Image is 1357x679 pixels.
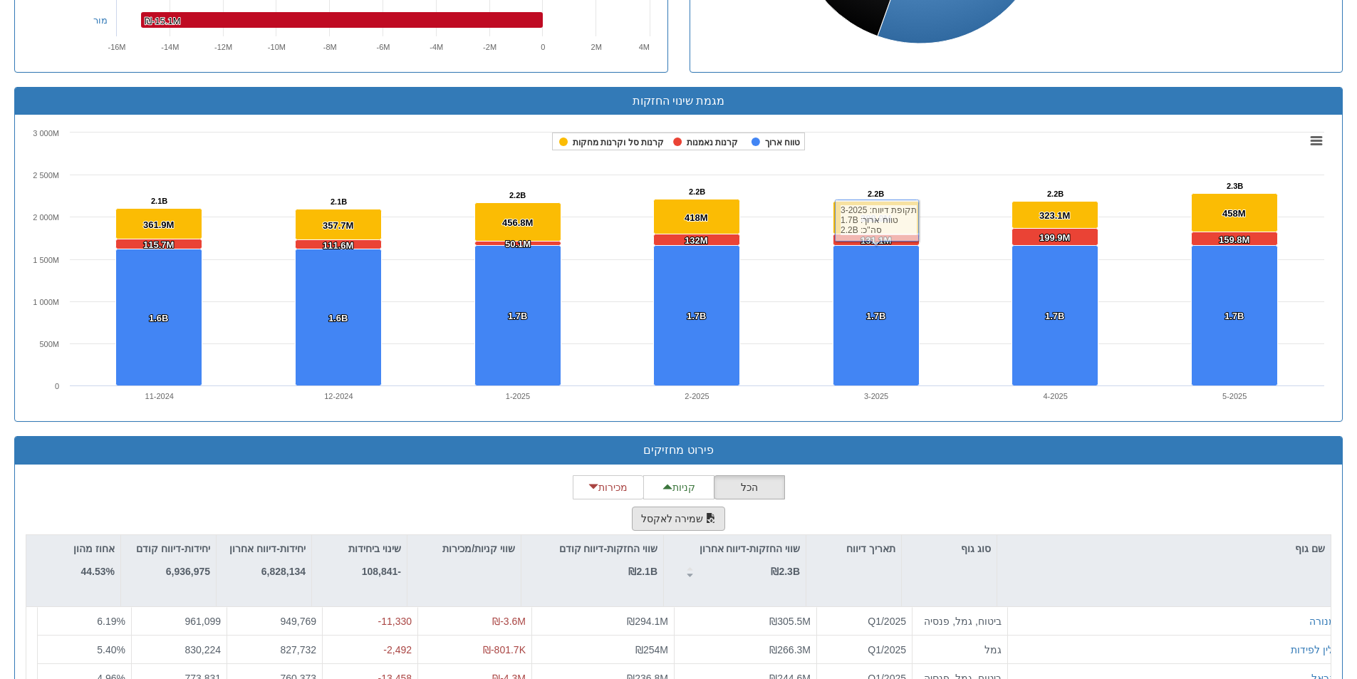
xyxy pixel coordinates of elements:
tspan: 1.7B [1045,311,1064,321]
tspan: 2 500M [33,171,59,180]
text: 1-2025 [506,392,530,400]
tspan: 132M [685,235,708,246]
p: יחידות-דיווח קודם [136,541,210,556]
tspan: 1.6B [149,313,168,323]
tspan: 388.9M [861,213,891,224]
div: 949,769 [233,614,316,628]
button: ילין לפידות [1291,642,1336,656]
tspan: 1.7B [866,311,885,321]
text: 0 [541,43,545,51]
text: 12-2024 [324,392,353,400]
tspan: 1.7B [508,311,527,321]
h3: פירוט מחזיקים [26,444,1331,457]
div: Q1/2025 [823,642,906,656]
text: 5-2025 [1222,392,1247,400]
span: ₪-3.6M [492,616,526,627]
div: גמל [918,642,1002,656]
p: שווי החזקות-דיווח אחרון [700,541,800,556]
button: שמירה לאקסל [632,507,726,531]
text: 4-2025 [1044,392,1068,400]
tspan: 131.1M [861,235,891,246]
tspan: 50.1M [505,239,531,249]
button: הכל [714,475,785,499]
strong: ₪2.3B [771,566,800,577]
span: ₪254M [635,643,668,655]
text: 500M [39,340,59,348]
tspan: 1 500M [33,256,59,264]
strong: ₪2.1B [628,566,657,577]
div: 6.19 % [43,614,125,628]
div: -11,330 [328,614,412,628]
tspan: 357.7M [323,220,353,231]
tspan: 361.9M [143,219,174,230]
text: 2M [591,43,601,51]
tspan: 2 000M [33,213,59,222]
text: -16M [108,43,125,51]
tspan: 2.3B [1227,182,1243,190]
tspan: 199.9M [1039,232,1070,243]
text: -12M [214,43,232,51]
tspan: 2.2B [1047,190,1064,198]
tspan: 1.7B [687,311,706,321]
div: שם גוף [997,535,1331,562]
text: 4M [638,43,649,51]
strong: 6,828,134 [261,566,306,577]
text: 11-2024 [145,392,174,400]
a: מור [93,15,108,26]
tspan: 2.2B [689,187,705,196]
button: קניות [643,475,714,499]
p: שינוי ביחידות [348,541,401,556]
p: אחוז מהון [73,541,115,556]
text: -6M [376,43,390,51]
text: 2-2025 [685,392,709,400]
tspan: 111.6M [323,240,353,251]
div: 830,224 [137,642,221,656]
div: Q1/2025 [823,614,906,628]
button: מנורה [1309,614,1336,628]
text: 3-2025 [864,392,888,400]
div: 827,732 [233,642,316,656]
p: שווי החזקות-דיווח קודם [559,541,657,556]
strong: 44.53% [81,566,115,577]
span: ₪-801.7K [483,643,526,655]
span: ₪305.5M [769,616,811,627]
tspan: 1 000M [33,298,59,306]
div: תאריך דיווח [806,535,901,562]
text: -8M [323,43,336,51]
tspan: 1.6B [328,313,348,323]
strong: 6,936,975 [166,566,210,577]
tspan: ₪-15.1M [145,16,180,26]
text: -4M [430,43,443,51]
text: -14M [161,43,179,51]
text: -10M [267,43,285,51]
tspan: 2.1B [331,197,347,206]
button: מכירות [573,475,644,499]
tspan: 1.7B [1225,311,1244,321]
tspan: 115.7M [143,239,174,250]
tspan: 159.8M [1219,234,1249,245]
p: יחידות-דיווח אחרון [229,541,306,556]
tspan: 458M [1222,208,1246,219]
text: 0 [55,382,59,390]
tspan: 456.8M [502,217,533,228]
tspan: 2.2B [509,191,526,199]
tspan: 2.1B [151,197,167,205]
h3: מגמת שינוי החזקות [26,95,1331,108]
div: 5.40 % [43,642,125,656]
div: סוג גוף [902,535,997,562]
tspan: קרנות נאמנות [687,138,738,147]
strong: -108,841 [362,566,401,577]
div: -2,492 [328,642,412,656]
tspan: טווח ארוך [765,138,800,147]
div: שווי קניות/מכירות [407,535,521,562]
div: 961,099 [137,614,221,628]
tspan: 418M [685,212,708,223]
span: ₪294.1M [627,616,668,627]
text: -2M [483,43,496,51]
tspan: 2.2B [868,190,884,198]
tspan: קרנות סל וקרנות מחקות [573,138,664,147]
tspan: 323.1M [1039,210,1070,221]
span: ₪266.3M [769,643,811,655]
